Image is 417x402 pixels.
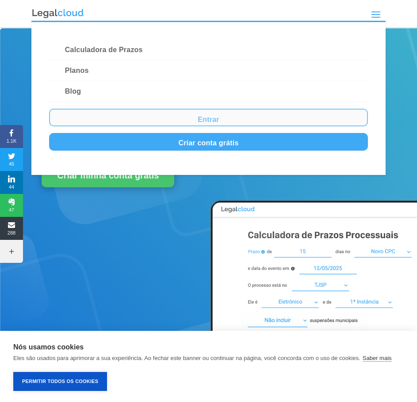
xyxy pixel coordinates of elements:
[13,355,360,361] p: Eles são usados para aprimorar a sua experiência. Ao fechar este banner ou continuar na página, v...
[49,81,368,102] a: Blog
[49,133,368,151] a: Criar conta grátis
[42,163,174,187] a: Criar minha conta grátis
[49,40,368,61] a: Calculadora de Prazos
[13,372,107,391] button: Permitir Todos os Cookies
[49,61,368,81] a: Planos
[174,192,417,391] img: Calculadora de Prazos Processuais Legalcloud
[363,355,392,362] a: Saber mais
[13,343,84,351] strong: Nós usamos cookies
[31,8,84,19] img: Logo da Legalcloud
[49,109,368,126] a: Entrar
